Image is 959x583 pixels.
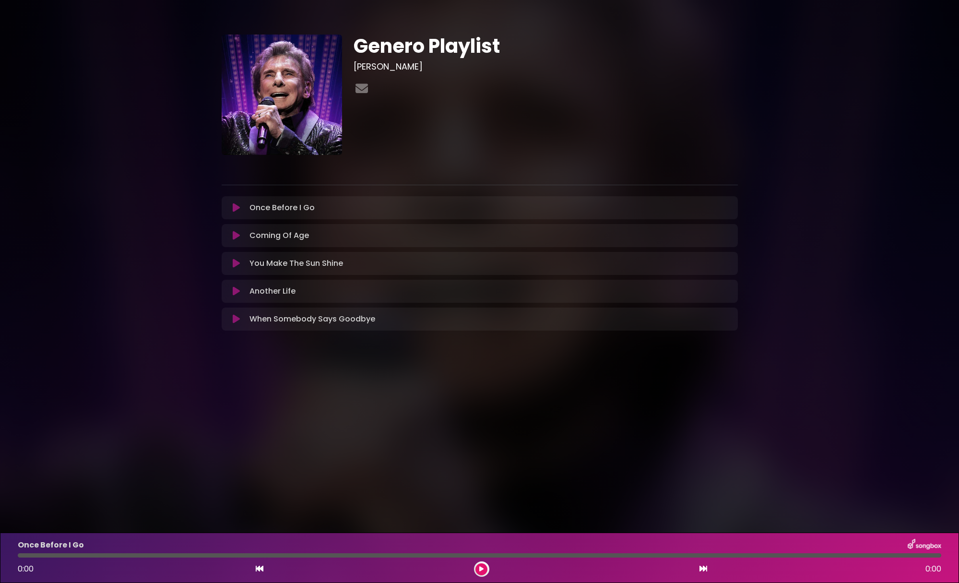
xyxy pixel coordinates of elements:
p: Coming Of Age [249,230,309,241]
h3: [PERSON_NAME] [354,61,738,72]
p: Another Life [249,286,296,297]
p: When Somebody Says Goodbye [249,313,375,325]
h1: Genero Playlist [354,35,738,58]
p: Once Before I Go [249,202,315,214]
img: 6qwFYesTPurQnItdpMxg [222,35,342,155]
p: You Make The Sun Shine [249,258,343,269]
